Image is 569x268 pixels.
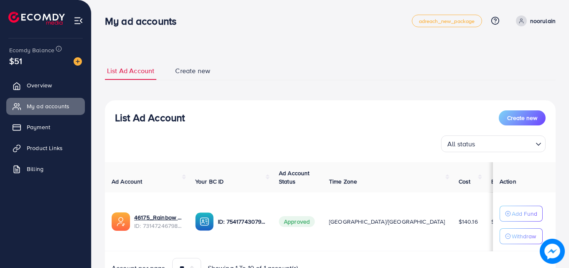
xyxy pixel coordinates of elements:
[419,18,475,24] span: adreach_new_package
[134,213,182,222] a: 46175_Rainbow Mart_1703092077019
[499,110,546,125] button: Create new
[8,12,65,25] img: logo
[441,135,546,152] div: Search for option
[6,98,85,115] a: My ad accounts
[6,140,85,156] a: Product Links
[27,123,50,131] span: Payment
[279,169,310,186] span: Ad Account Status
[279,216,315,227] span: Approved
[507,114,537,122] span: Create new
[107,66,154,76] span: List Ad Account
[218,217,265,227] p: ID: 7541774307903438866
[74,16,83,26] img: menu
[6,119,85,135] a: Payment
[134,213,182,230] div: <span class='underline'>46175_Rainbow Mart_1703092077019</span></br>7314724679808335874
[459,177,471,186] span: Cost
[175,66,210,76] span: Create new
[27,144,63,152] span: Product Links
[9,46,54,54] span: Ecomdy Balance
[134,222,182,230] span: ID: 7314724679808335874
[478,136,532,150] input: Search for option
[112,177,143,186] span: Ad Account
[195,177,224,186] span: Your BC ID
[6,161,85,177] a: Billing
[74,57,82,66] img: image
[6,77,85,94] a: Overview
[540,239,565,264] img: image
[9,55,22,67] span: $51
[500,228,543,244] button: Withdraw
[27,81,52,89] span: Overview
[27,102,69,110] span: My ad accounts
[112,212,130,231] img: ic-ads-acc.e4c84228.svg
[500,177,516,186] span: Action
[459,217,478,226] span: $140.16
[446,138,477,150] span: All status
[115,112,185,124] h3: List Ad Account
[513,15,556,26] a: noorulain
[500,206,543,222] button: Add Fund
[329,177,357,186] span: Time Zone
[195,212,214,231] img: ic-ba-acc.ded83a64.svg
[512,231,536,241] p: Withdraw
[530,16,556,26] p: noorulain
[512,209,537,219] p: Add Fund
[27,165,43,173] span: Billing
[105,15,183,27] h3: My ad accounts
[412,15,482,27] a: adreach_new_package
[329,217,445,226] span: [GEOGRAPHIC_DATA]/[GEOGRAPHIC_DATA]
